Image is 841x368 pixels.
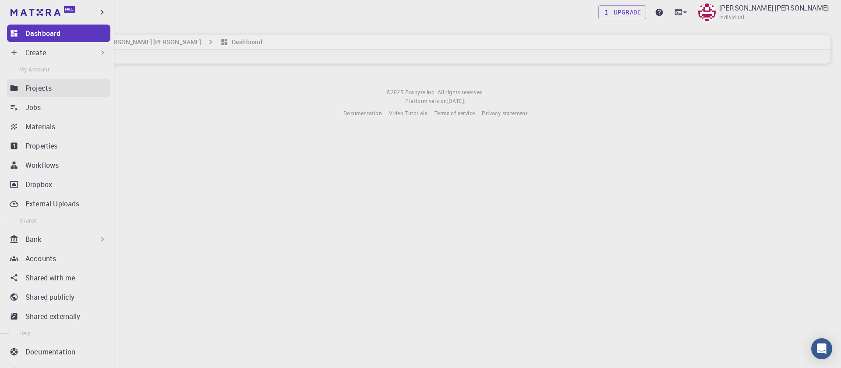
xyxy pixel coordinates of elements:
h6: Dashboard [228,37,262,47]
span: © 2025 [386,88,405,97]
span: Privacy statement [482,110,527,117]
nav: breadcrumb [44,37,264,47]
span: Platform version [405,97,447,106]
span: All rights reserved. [438,88,484,97]
a: Documentation [343,109,382,118]
a: Upgrade [598,5,646,19]
p: Create [25,47,46,58]
span: Exabyte Inc. [405,88,436,96]
a: Privacy statement [482,109,527,118]
div: Open Intercom Messenger [811,338,832,359]
a: [DATE]. [447,97,466,106]
span: Support [18,6,49,14]
p: Materials [25,121,55,132]
a: Jobs [7,99,110,116]
span: Documentation [343,110,382,117]
span: Video Tutorials [389,110,428,117]
a: Projects [7,79,110,97]
a: Terms of service [435,109,475,118]
span: [DATE] . [447,97,466,104]
img: logo [11,9,60,16]
a: Exabyte Inc. [405,88,436,97]
p: Projects [25,83,52,93]
a: Video Tutorials [389,109,428,118]
h6: [PERSON_NAME] [PERSON_NAME] [100,37,201,47]
img: Sanjay Kumar Mahla [698,4,716,21]
a: Dashboard [7,25,110,42]
span: Individual [719,13,744,22]
p: Dashboard [25,28,60,39]
span: Terms of service [435,110,475,117]
div: Create [7,44,110,61]
p: [PERSON_NAME] [PERSON_NAME] [719,3,829,13]
span: My Account [19,66,49,73]
a: Materials [7,118,110,135]
p: Jobs [25,102,41,113]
